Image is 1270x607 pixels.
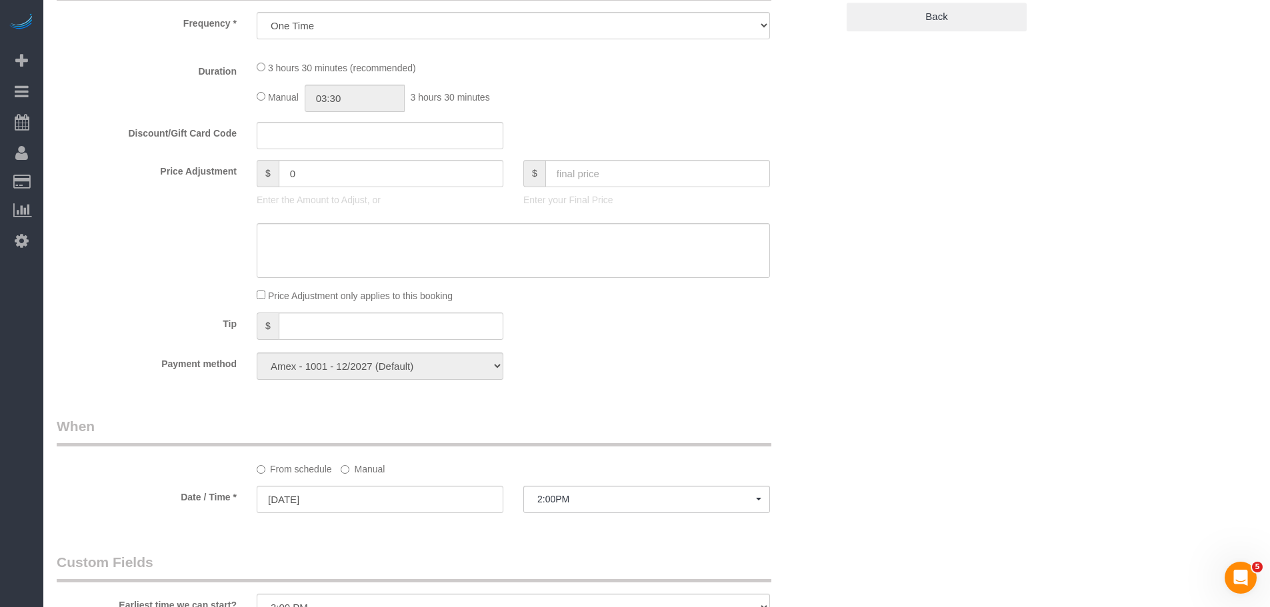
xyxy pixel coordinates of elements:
[257,486,503,513] input: MM/DD/YYYY
[8,13,35,32] img: Automaid Logo
[268,291,453,301] span: Price Adjustment only applies to this booking
[257,160,279,187] span: $
[257,458,332,476] label: From schedule
[47,312,247,330] label: Tip
[47,352,247,370] label: Payment method
[411,92,490,103] span: 3 hours 30 minutes
[1225,562,1257,594] iframe: Intercom live chat
[47,486,247,504] label: Date / Time *
[341,458,385,476] label: Manual
[1252,562,1263,572] span: 5
[341,465,349,474] input: Manual
[257,312,279,340] span: $
[537,494,756,504] span: 2:00PM
[523,160,545,187] span: $
[47,60,247,78] label: Duration
[57,416,771,446] legend: When
[847,3,1027,31] a: Back
[57,552,771,582] legend: Custom Fields
[47,160,247,178] label: Price Adjustment
[47,122,247,140] label: Discount/Gift Card Code
[47,12,247,30] label: Frequency *
[523,193,770,207] p: Enter your Final Price
[257,465,265,474] input: From schedule
[268,63,416,73] span: 3 hours 30 minutes (recommended)
[268,92,299,103] span: Manual
[523,486,770,513] button: 2:00PM
[257,193,503,207] p: Enter the Amount to Adjust, or
[545,160,770,187] input: final price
